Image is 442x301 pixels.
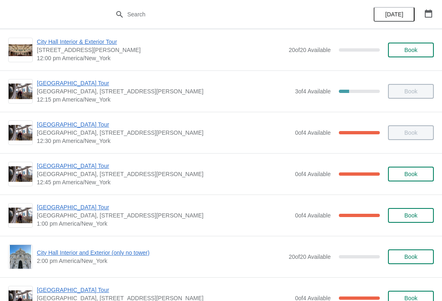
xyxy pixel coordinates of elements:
img: City Hall Tower Tour | City Hall Visitor Center, 1400 John F Kennedy Boulevard Suite 121, Philade... [9,125,32,141]
span: [GEOGRAPHIC_DATA], [STREET_ADDRESS][PERSON_NAME] [37,170,291,178]
span: 0 of 4 Available [295,129,331,136]
button: Book [388,249,434,264]
span: 0 of 4 Available [295,171,331,177]
span: [GEOGRAPHIC_DATA] Tour [37,203,291,211]
span: [GEOGRAPHIC_DATA] Tour [37,120,291,129]
span: [GEOGRAPHIC_DATA] Tour [37,162,291,170]
img: City Hall Interior & Exterior Tour | 1400 John F Kennedy Boulevard, Suite 121, Philadelphia, PA, ... [9,44,32,56]
img: City Hall Tower Tour | City Hall Visitor Center, 1400 John F Kennedy Boulevard Suite 121, Philade... [9,166,32,182]
span: 1:00 pm America/New_York [37,220,291,228]
span: [GEOGRAPHIC_DATA], [STREET_ADDRESS][PERSON_NAME] [37,211,291,220]
span: 3 of 4 Available [295,88,331,95]
button: [DATE] [374,7,415,22]
input: Search [127,7,331,22]
span: 2:00 pm America/New_York [37,257,284,265]
span: [DATE] [385,11,403,18]
img: City Hall Interior and Exterior (only no tower) | | 2:00 pm America/New_York [10,245,32,269]
span: 12:45 pm America/New_York [37,178,291,186]
span: 20 of 20 Available [289,47,331,53]
span: Book [404,47,417,53]
span: Book [404,253,417,260]
img: City Hall Tower Tour | City Hall Visitor Center, 1400 John F Kennedy Boulevard Suite 121, Philade... [9,208,32,224]
span: [GEOGRAPHIC_DATA], [STREET_ADDRESS][PERSON_NAME] [37,129,291,137]
button: Book [388,208,434,223]
span: [GEOGRAPHIC_DATA] Tour [37,79,291,87]
button: Book [388,167,434,181]
span: 12:30 pm America/New_York [37,137,291,145]
span: [GEOGRAPHIC_DATA] Tour [37,286,291,294]
span: 0 of 4 Available [295,212,331,219]
button: Book [388,43,434,57]
span: Book [404,212,417,219]
span: City Hall Interior & Exterior Tour [37,38,284,46]
span: 12:00 pm America/New_York [37,54,284,62]
span: [STREET_ADDRESS][PERSON_NAME] [37,46,284,54]
img: City Hall Tower Tour | City Hall Visitor Center, 1400 John F Kennedy Boulevard Suite 121, Philade... [9,84,32,100]
span: 12:15 pm America/New_York [37,95,291,104]
span: Book [404,171,417,177]
span: 20 of 20 Available [289,253,331,260]
span: City Hall Interior and Exterior (only no tower) [37,249,284,257]
span: [GEOGRAPHIC_DATA], [STREET_ADDRESS][PERSON_NAME] [37,87,291,95]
